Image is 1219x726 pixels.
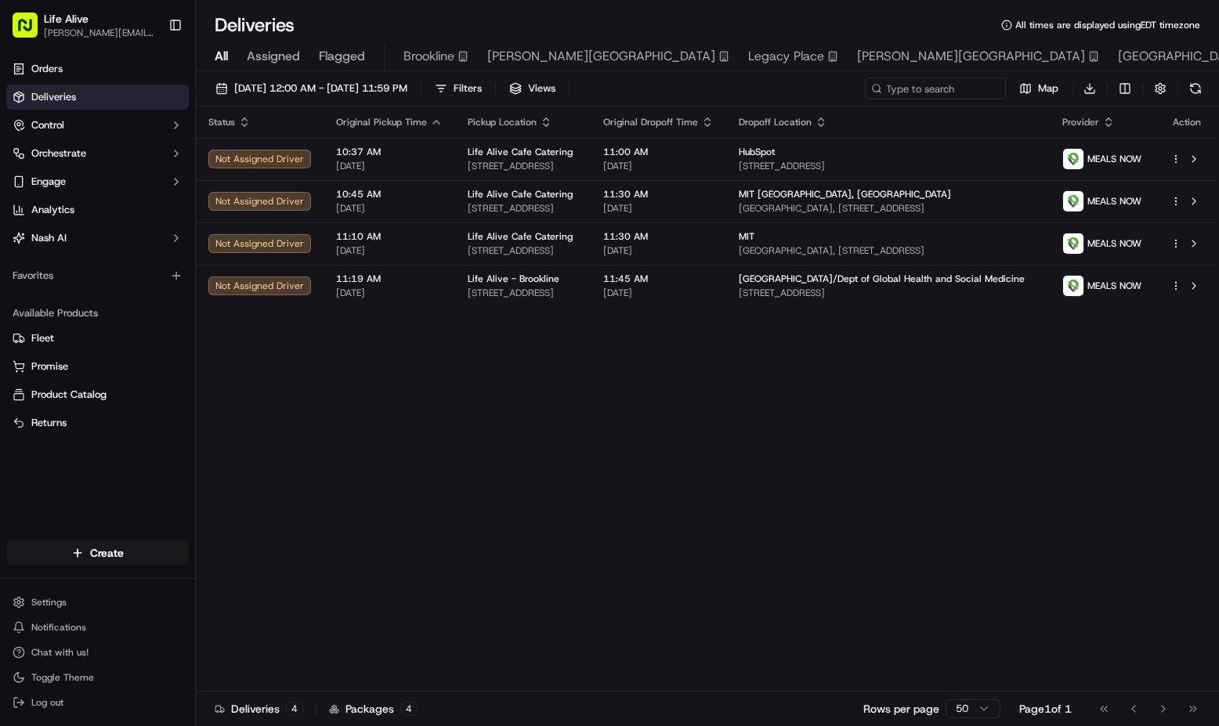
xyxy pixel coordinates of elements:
[31,596,67,609] span: Settings
[336,202,443,215] span: [DATE]
[739,146,775,158] span: HubSpot
[603,146,714,158] span: 11:00 AM
[603,188,714,200] span: 11:30 AM
[6,169,189,194] button: Engage
[603,244,714,257] span: [DATE]
[6,85,189,110] a: Deliveries
[215,47,228,66] span: All
[739,287,1037,299] span: [STREET_ADDRESS]
[31,62,63,76] span: Orders
[1063,233,1083,254] img: melas_now_logo.png
[1062,116,1099,128] span: Provider
[13,388,183,402] a: Product Catalog
[739,244,1037,257] span: [GEOGRAPHIC_DATA], [STREET_ADDRESS]
[6,6,162,44] button: Life Alive[PERSON_NAME][EMAIL_ADDRESS][DOMAIN_NAME]
[13,331,183,345] a: Fleet
[1170,116,1203,128] div: Action
[215,701,303,717] div: Deliveries
[739,116,812,128] span: Dropoff Location
[6,56,189,81] a: Orders
[44,11,89,27] button: Life Alive
[31,416,67,430] span: Returns
[468,160,578,172] span: [STREET_ADDRESS]
[6,666,189,688] button: Toggle Theme
[336,230,443,243] span: 11:10 AM
[739,188,951,200] span: MIT [GEOGRAPHIC_DATA], [GEOGRAPHIC_DATA]
[6,616,189,638] button: Notifications
[31,696,63,709] span: Log out
[1087,195,1141,208] span: MEALS NOW
[336,244,443,257] span: [DATE]
[31,231,67,245] span: Nash AI
[468,146,573,158] span: Life Alive Cafe Catering
[1087,153,1141,165] span: MEALS NOW
[400,702,418,716] div: 4
[487,47,715,66] span: [PERSON_NAME][GEOGRAPHIC_DATA]
[31,331,54,345] span: Fleet
[6,141,189,166] button: Orchestrate
[31,203,74,217] span: Analytics
[31,175,66,189] span: Engage
[31,388,107,402] span: Product Catalog
[1063,191,1083,211] img: melas_now_logo.png
[603,116,698,128] span: Original Dropoff Time
[1019,701,1072,717] div: Page 1 of 1
[336,160,443,172] span: [DATE]
[739,230,754,243] span: MIT
[31,146,86,161] span: Orchestrate
[31,671,94,684] span: Toggle Theme
[6,226,189,251] button: Nash AI
[329,701,418,717] div: Packages
[13,359,183,374] a: Promise
[6,591,189,613] button: Settings
[865,78,1006,99] input: Type to search
[31,90,76,104] span: Deliveries
[215,13,295,38] h1: Deliveries
[6,197,189,222] a: Analytics
[31,359,68,374] span: Promise
[247,47,300,66] span: Assigned
[1038,81,1058,96] span: Map
[6,326,189,351] button: Fleet
[44,27,156,39] button: [PERSON_NAME][EMAIL_ADDRESS][DOMAIN_NAME]
[502,78,562,99] button: Views
[6,113,189,138] button: Control
[468,244,578,257] span: [STREET_ADDRESS]
[863,701,939,717] p: Rows per page
[6,263,189,288] div: Favorites
[528,81,555,96] span: Views
[31,646,89,659] span: Chat with us!
[603,287,714,299] span: [DATE]
[31,621,86,634] span: Notifications
[468,230,573,243] span: Life Alive Cafe Catering
[603,273,714,285] span: 11:45 AM
[428,78,489,99] button: Filters
[208,78,414,99] button: [DATE] 12:00 AM - [DATE] 11:59 PM
[6,301,189,326] div: Available Products
[468,287,578,299] span: [STREET_ADDRESS]
[739,273,1025,285] span: [GEOGRAPHIC_DATA]/Dept of Global Health and Social Medicine
[6,641,189,663] button: Chat with us!
[336,273,443,285] span: 11:19 AM
[336,146,443,158] span: 10:37 AM
[336,188,443,200] span: 10:45 AM
[748,47,824,66] span: Legacy Place
[1063,276,1083,296] img: melas_now_logo.png
[1012,78,1065,99] button: Map
[603,230,714,243] span: 11:30 AM
[319,47,365,66] span: Flagged
[31,118,64,132] span: Control
[1185,78,1206,99] button: Refresh
[1087,280,1141,292] span: MEALS NOW
[1063,149,1083,169] img: melas_now_logo.png
[468,202,578,215] span: [STREET_ADDRESS]
[234,81,407,96] span: [DATE] 12:00 AM - [DATE] 11:59 PM
[857,47,1085,66] span: [PERSON_NAME][GEOGRAPHIC_DATA]
[13,416,183,430] a: Returns
[454,81,482,96] span: Filters
[6,382,189,407] button: Product Catalog
[90,545,124,561] span: Create
[336,287,443,299] span: [DATE]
